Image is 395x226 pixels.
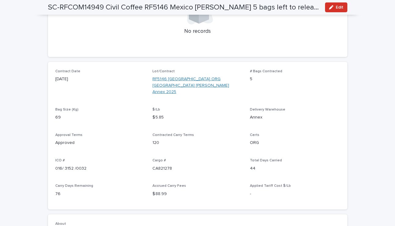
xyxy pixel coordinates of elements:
p: $ 5.85 [152,114,243,121]
p: 76 [55,191,145,197]
p: No records [55,28,340,35]
p: 120 [152,140,243,146]
p: 44 [250,165,340,172]
span: Contract Date [55,70,80,73]
span: Delivery Warehouse [250,108,285,111]
p: 69 [55,114,145,121]
span: # Bags Contracted [250,70,282,73]
p: - [250,191,340,197]
span: Lot/Contract [152,70,175,73]
span: Carry Days Remaining [55,184,93,188]
h2: SC-RFCOM14949 Civil Coffee RF5146 Mexico Ángel Albino Corzo 5 bags left to release [48,3,320,12]
span: Cargo # [152,159,166,162]
span: Total Days Carried [250,159,282,162]
p: Annex [250,114,340,121]
a: RF5146 [GEOGRAPHIC_DATA] ORG [GEOGRAPHIC_DATA] [PERSON_NAME] Annex 2025 [152,76,243,95]
span: About [55,222,66,226]
p: Approved [55,140,145,146]
p: $ 88.99 [152,191,243,197]
span: Certs [250,133,259,137]
p: 5 [250,76,340,82]
span: $/Lb [152,108,160,111]
span: Accrued Carry Fees [152,184,186,188]
p: [DATE] [55,76,145,82]
span: Edit [336,5,343,9]
p: CA821278 [152,165,243,172]
span: Approval Terms [55,133,82,137]
button: Edit [325,2,347,12]
p: ORG [250,140,340,146]
span: Contracted Carry Terms [152,133,194,137]
span: Applied Tariff Cost $/Lb [250,184,291,188]
span: ICO # [55,159,65,162]
span: Bag Size (Kg) [55,108,79,111]
p: 016/ 3152 /0032 [55,165,145,172]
